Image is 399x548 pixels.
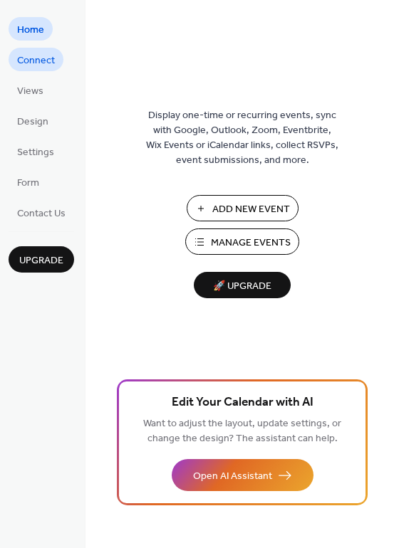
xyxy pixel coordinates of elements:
a: Home [9,17,53,41]
span: Display one-time or recurring events, sync with Google, Outlook, Zoom, Eventbrite, Wix Events or ... [146,108,338,168]
span: Home [17,23,44,38]
button: 🚀 Upgrade [194,272,291,298]
button: Manage Events [185,228,299,255]
span: Settings [17,145,54,160]
span: Manage Events [211,236,291,251]
span: Add New Event [212,202,290,217]
a: Design [9,109,57,132]
span: Views [17,84,43,99]
a: Contact Us [9,201,74,224]
span: Upgrade [19,253,63,268]
button: Upgrade [9,246,74,273]
span: Edit Your Calendar with AI [172,393,313,413]
button: Add New Event [187,195,299,221]
span: Open AI Assistant [193,469,272,484]
a: Settings [9,139,63,163]
span: 🚀 Upgrade [202,277,282,296]
span: Form [17,176,39,191]
span: Want to adjust the layout, update settings, or change the design? The assistant can help. [143,414,341,448]
span: Connect [17,53,55,68]
a: Views [9,78,52,102]
button: Open AI Assistant [172,459,313,491]
a: Connect [9,48,63,71]
a: Form [9,170,48,194]
span: Contact Us [17,206,66,221]
span: Design [17,115,48,130]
